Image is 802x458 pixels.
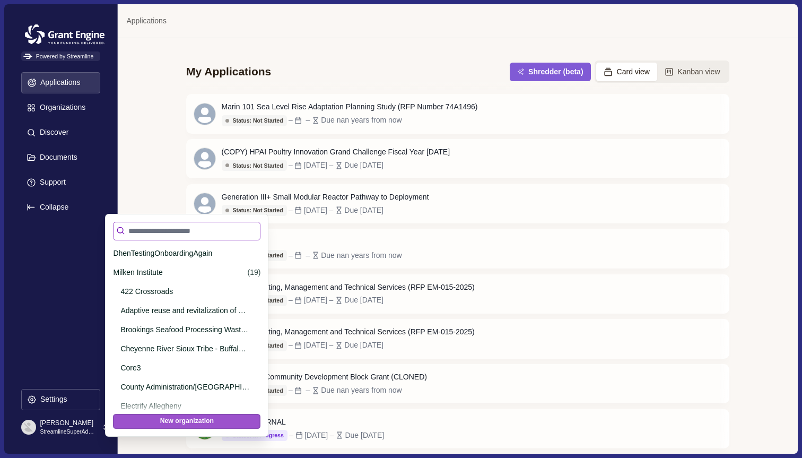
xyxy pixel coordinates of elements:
p: Collapse [36,203,68,212]
div: (COPY) HPAI Poultry Innovation Grand Challenge Fiscal Year [DATE] [222,146,450,158]
div: Status: In Progress [225,432,284,439]
img: Grantengine Logo [21,21,108,48]
div: – [329,160,333,171]
div: Marin 101 Sea Level Rise Adaptation Planning Study (RFP Number 74A1496) [222,101,478,113]
p: Applications [37,78,81,87]
p: Settings [37,395,67,404]
button: Status: Not Started [222,115,287,126]
div: – [329,205,333,216]
button: Documents [21,147,100,168]
button: Shredder (beta) [510,63,590,81]
div: – [289,250,293,261]
a: Settings [21,389,100,414]
div: [DATE] [304,160,327,171]
div: 0 [106,244,268,263]
a: Kern County Community Development Block Grant (CLONED)Status: Not Started––Due nan years from now [186,364,729,403]
p: Organizations [36,103,85,112]
div: – [330,430,334,441]
p: Discover [36,128,68,137]
button: Applications [21,72,100,93]
div: Generation III+ Small Modular Reactor Pathway to Deployment [222,192,429,203]
div: Database Hosting, Management and Technical Services (RFP EM-015-2025) [222,326,475,338]
div: – [306,115,310,126]
div: – [289,430,293,441]
p: StreamlineSuperAdminTest112 [40,428,95,436]
div: ( 19 ) [247,267,260,278]
div: – [329,295,333,306]
a: ShredderStatus: Not Started––Due nan years from now [186,229,729,269]
div: Due [DATE] [344,340,383,351]
div: Due nan years from now [321,250,402,261]
button: Status: Not Started [222,160,287,171]
p: [PERSON_NAME] [40,418,95,428]
p: Adaptive reuse and revitalization of uptown [PERSON_NAME][GEOGRAPHIC_DATA] [120,305,249,316]
div: – [289,295,293,306]
a: Database Hosting, Management and Technical Services (RFP EM-015-2025)Status: Not Started–[DATE]–D... [186,319,729,358]
div: [DATE] [304,205,327,216]
p: 422 Crossroads [120,286,249,297]
button: Kanban view [657,63,728,81]
a: Marin 101 Sea Level Rise Adaptation Planning Study (RFP Number 74A1496)Status: Not Started––Due n... [186,94,729,133]
a: (COPY) HPAI Poultry Innovation Grand Challenge Fiscal Year [DATE]Status: Not Started–[DATE]–Due [... [186,139,729,178]
div: [DATE] [304,430,328,441]
div: – [289,160,293,171]
div: My Applications [186,64,271,79]
button: Settings [21,389,100,410]
p: Cheyenne River Sioux Tribe - Buffalo Authority Corporation [120,343,249,355]
div: – [329,340,333,351]
img: Powered by Streamline Logo [23,54,32,59]
div: Due nan years from now [321,385,402,396]
div: – [289,385,293,396]
button: New organization [113,414,260,429]
button: Support [21,172,100,193]
div: [DATE] [304,340,327,351]
div: Database Hosting, Management and Technical Services (RFP EM-015-2025) [222,282,475,293]
p: Documents [36,153,77,162]
button: Organizations [21,97,100,118]
button: Card view [596,63,657,81]
button: Expand [21,197,100,218]
div: Shredder [222,237,402,248]
div: Due [DATE] [344,295,383,306]
p: Core3 [120,362,249,374]
div: Due [DATE] [344,205,383,216]
div: Due [DATE] [345,430,384,441]
a: Applications [126,15,167,27]
p: DhenTestingOnboardingAgain [113,248,252,259]
div: Status: Not Started [225,117,283,124]
a: CLONE INTERNALStatus: In Progress–[DATE]–Due [DATE] [186,409,729,448]
div: Kern County Community Development Block Grant (CLONED) [222,371,427,383]
div: CLONE INTERNAL [222,417,385,428]
button: Status: Not Started [222,205,287,216]
a: Database Hosting, Management and Technical Services (RFP EM-015-2025)Status: Not Started–[DATE]–D... [186,274,729,314]
div: – [289,340,293,351]
button: Discover [21,122,100,143]
div: Status: Not Started [225,162,283,169]
div: Status: Not Started [225,207,283,214]
span: Powered by Streamline [21,51,100,61]
p: Milken Institute [113,267,243,278]
div: – [306,250,310,261]
p: County Administration/[GEOGRAPHIC_DATA] [GEOGRAPHIC_DATA] [120,382,249,393]
svg: avatar [194,193,215,214]
div: Due nan years from now [321,115,402,126]
div: Due [DATE] [344,160,383,171]
div: – [306,385,310,396]
div: – [289,205,293,216]
svg: avatar [194,103,215,125]
p: Brookings Seafood Processing Wastewater Treatment [120,324,249,335]
a: Grantengine Logo [21,21,100,33]
p: Support [36,178,66,187]
a: Generation III+ Small Modular Reactor Pathway to DeploymentStatus: Not Started–[DATE]–Due [DATE] [186,184,729,223]
img: profile picture [21,420,36,435]
div: – [289,115,293,126]
div: [DATE] [304,295,327,306]
svg: avatar [194,148,215,169]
